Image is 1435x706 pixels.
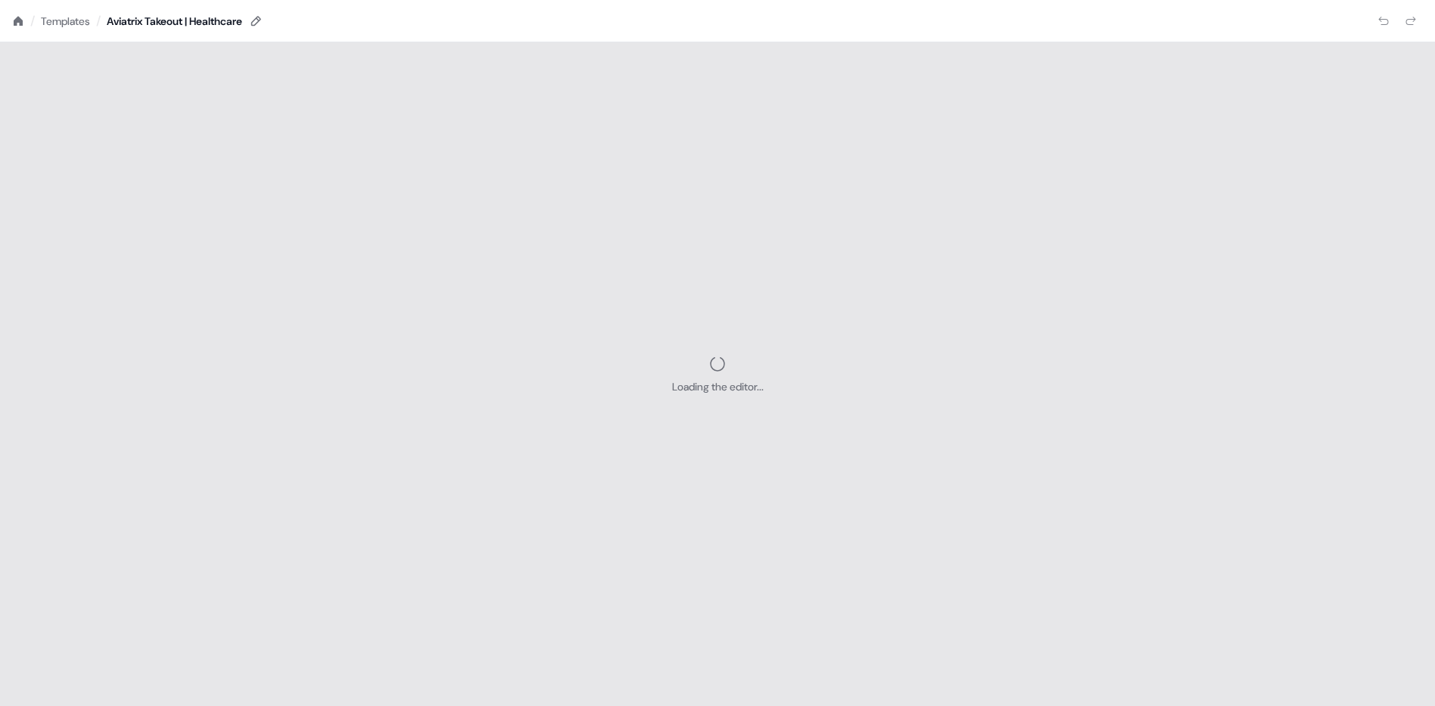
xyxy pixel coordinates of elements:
div: Loading the editor... [672,379,764,394]
a: Templates [41,14,90,29]
div: / [30,13,35,30]
div: Aviatrix Takeout | Healthcare [107,14,242,29]
div: / [96,13,101,30]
